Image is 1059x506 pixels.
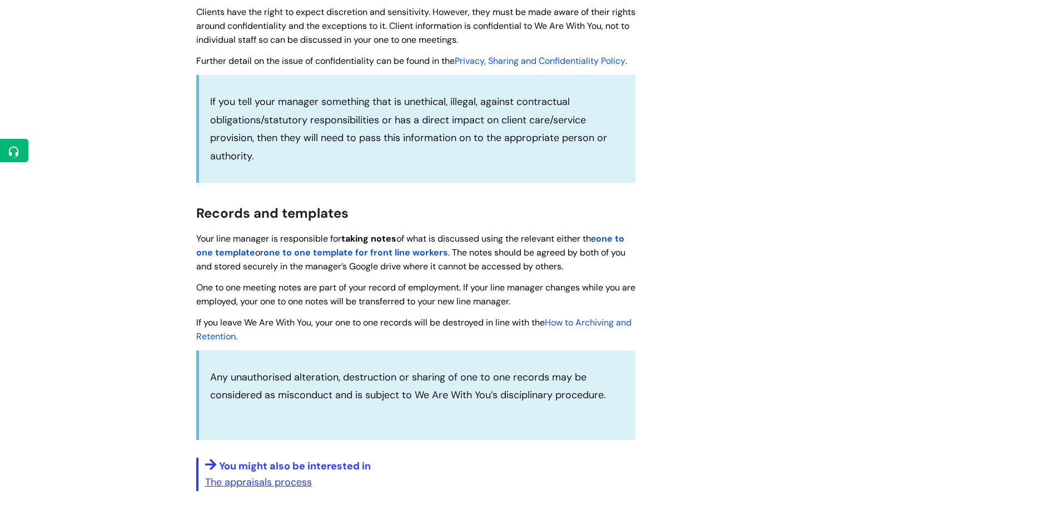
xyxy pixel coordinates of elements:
[196,247,625,272] span: . The notes should be agreed by both of you and stored securely in the manager’s Google drive whe...
[196,233,596,244] span: Your line manager is responsible for of what is discussed using the relevant either the
[210,93,624,165] p: If you tell your manager something that is unethical, illegal, against contractual obligations/st...
[196,55,455,67] span: Further detail on the issue of confidentiality can be found in the
[255,247,263,258] span: or
[205,475,312,489] a: The appraisals process
[196,317,632,342] a: How to Archiving and Retention
[196,317,632,342] span: .
[219,459,371,473] span: You might also be interested in
[196,317,545,328] span: If you leave We Are With You, your one to one records will be destroyed in line with the
[625,55,627,67] span: .
[196,6,635,46] span: Clients have the right to expect discretion and sensitivity. However, they must be made aware of ...
[455,55,625,67] a: Privacy, Sharing and Confidentiality Policy
[210,368,624,422] p: Any unauthorised alteration, destruction or sharing of one to one records may be considered as mi...
[196,282,635,307] span: One to one meeting notes are part of your record of employment. If your line manager changes whil...
[263,247,448,258] a: one to one template for front line workers
[341,233,396,244] strong: taking notes
[196,233,624,258] a: one to one template
[196,204,349,222] span: Records and templates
